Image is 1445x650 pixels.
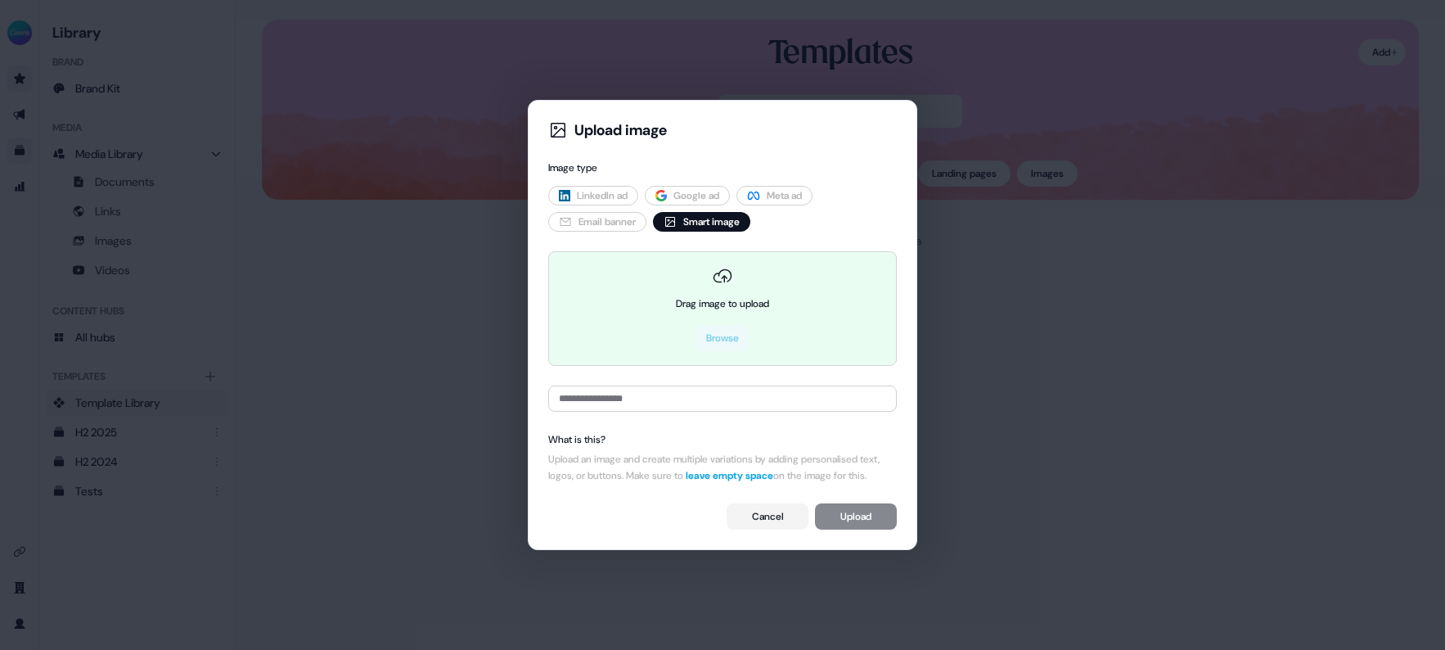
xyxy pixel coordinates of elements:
[548,186,638,205] button: LinkedIn ad
[574,120,667,140] div: Upload image
[578,214,636,230] span: Email banner
[767,187,802,204] span: Meta ad
[577,187,628,204] span: LinkedIn ad
[695,325,750,351] button: Browse
[548,212,646,232] button: Email banner
[683,214,740,230] span: Smart image
[676,296,769,312] div: Drag image to upload
[736,186,813,205] button: Meta ad
[548,431,897,448] div: What is this?
[548,160,897,176] div: Image type
[727,503,808,530] button: Cancel
[686,469,773,482] span: leave empty space
[645,186,730,205] button: Google ad
[548,451,897,484] div: Upload an image and create multiple variations by adding personalised text, logos, or buttons. Ma...
[673,187,719,204] span: Google ad
[653,212,750,232] button: Smart image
